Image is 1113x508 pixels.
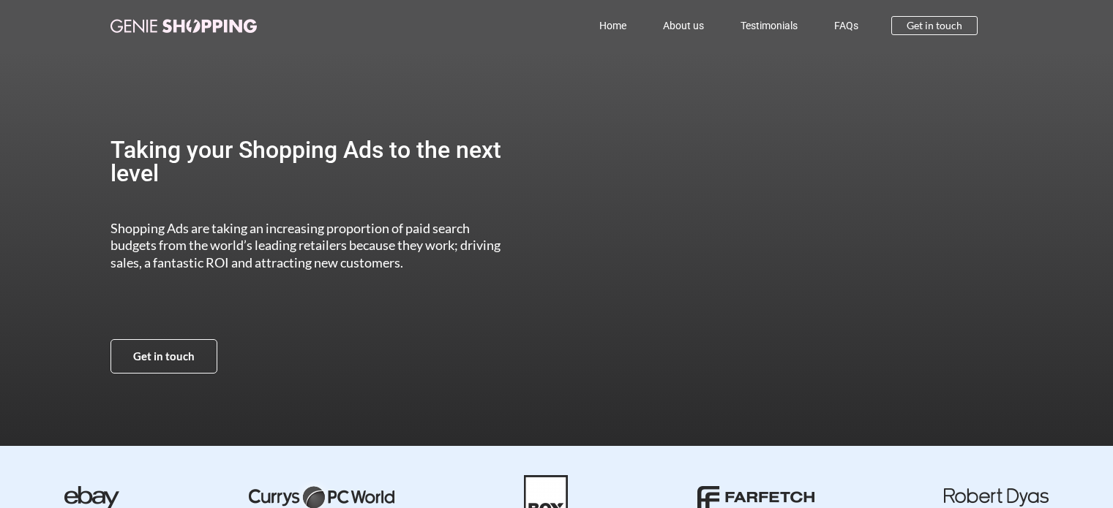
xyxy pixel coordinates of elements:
[907,20,962,31] span: Get in touch
[891,16,978,35] a: Get in touch
[321,9,877,42] nav: Menu
[110,138,515,185] h2: Taking your Shopping Ads to the next level
[133,351,195,362] span: Get in touch
[581,9,645,42] a: Home
[110,220,501,270] span: Shopping Ads are taking an increasing proportion of paid search budgets from the world’s leading ...
[944,488,1049,507] img: robert dyas
[722,9,816,42] a: Testimonials
[64,486,119,508] img: ebay-dark
[697,486,814,508] img: farfetch-01
[110,19,257,33] img: genie-shopping-logo
[816,9,877,42] a: FAQs
[110,339,217,374] a: Get in touch
[645,9,722,42] a: About us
